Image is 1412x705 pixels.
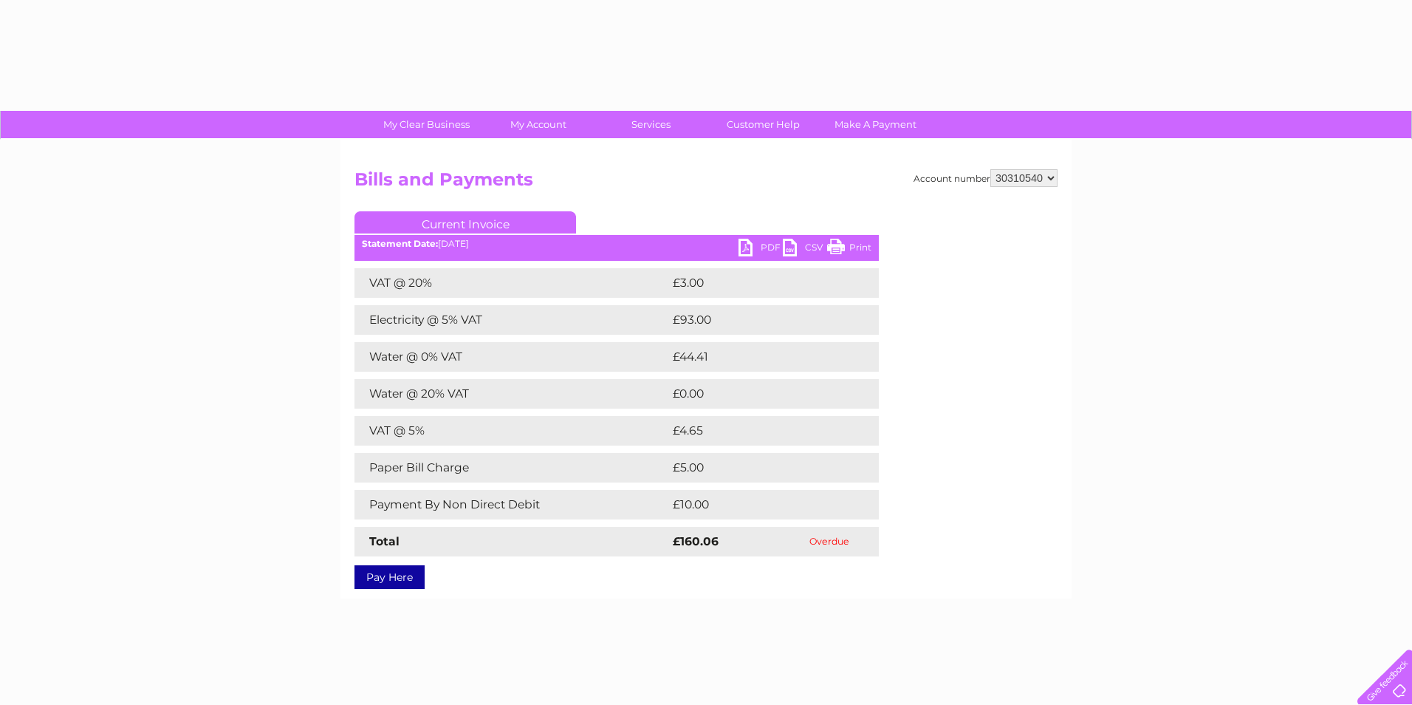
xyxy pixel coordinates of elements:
[369,534,400,548] strong: Total
[669,379,845,409] td: £0.00
[354,211,576,234] a: Current Invoice
[354,169,1058,197] h2: Bills and Payments
[590,111,712,138] a: Services
[669,490,849,520] td: £10.00
[783,239,827,260] a: CSV
[669,305,850,335] td: £93.00
[827,239,871,260] a: Print
[669,453,845,483] td: £5.00
[702,111,824,138] a: Customer Help
[362,238,438,249] b: Statement Date:
[354,342,669,372] td: Water @ 0% VAT
[366,111,487,138] a: My Clear Business
[669,268,845,298] td: £3.00
[354,565,425,589] a: Pay Here
[669,342,848,372] td: £44.41
[669,416,844,446] td: £4.65
[478,111,600,138] a: My Account
[354,490,669,520] td: Payment By Non Direct Debit
[354,239,879,249] div: [DATE]
[738,239,783,260] a: PDF
[354,416,669,446] td: VAT @ 5%
[354,453,669,483] td: Paper Bill Charge
[354,305,669,335] td: Electricity @ 5% VAT
[780,527,879,556] td: Overdue
[354,379,669,409] td: Water @ 20% VAT
[354,268,669,298] td: VAT @ 20%
[914,169,1058,187] div: Account number
[815,111,936,138] a: Make A Payment
[673,534,719,548] strong: £160.06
